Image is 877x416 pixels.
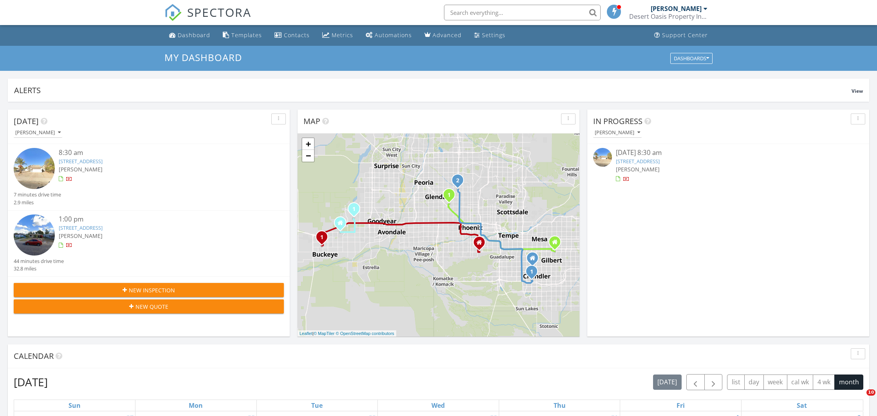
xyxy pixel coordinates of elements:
[14,374,48,390] h2: [DATE]
[471,28,509,43] a: Settings
[14,351,54,361] span: Calendar
[164,4,182,21] img: The Best Home Inspection Software - Spectora
[14,299,284,313] button: New Quote
[593,116,642,126] span: In Progress
[310,400,324,411] a: Tuesday
[662,31,708,39] div: Support Center
[271,28,313,43] a: Contacts
[727,375,745,390] button: list
[456,178,459,184] i: 2
[135,303,168,311] span: New Quote
[352,207,355,212] i: 1
[164,11,251,27] a: SPECTORA
[314,331,335,336] a: © MapTiler
[616,166,660,173] span: [PERSON_NAME]
[59,224,103,231] a: [STREET_ADDRESS]
[675,400,686,411] a: Friday
[14,85,852,95] div: Alerts
[458,180,462,185] div: 8511 N 27th Dr, Phoenix, AZ 85051
[14,283,284,297] button: New Inspection
[763,375,787,390] button: week
[14,148,55,189] img: streetview
[704,374,723,390] button: Next month
[444,5,601,20] input: Search everything...
[532,258,537,263] div: 1708 N Jay St , Chandler AZ 85225
[593,148,863,183] a: [DATE] 8:30 am [STREET_ADDRESS] [PERSON_NAME]
[552,400,567,411] a: Thursday
[795,400,808,411] a: Saturday
[670,53,713,64] button: Dashboards
[332,31,353,39] div: Metrics
[14,116,39,126] span: [DATE]
[319,28,356,43] a: Metrics
[530,269,533,275] i: 1
[59,158,103,165] a: [STREET_ADDRESS]
[595,130,640,135] div: [PERSON_NAME]
[449,194,454,199] div: 5545 N 41st Dr, Phoenix, AZ 85019
[744,375,764,390] button: day
[298,330,396,337] div: |
[187,4,251,20] span: SPECTORA
[59,214,262,224] div: 1:00 pm
[15,130,61,135] div: [PERSON_NAME]
[850,389,869,408] iframe: Intercom live chat
[67,400,82,411] a: Sunday
[813,375,835,390] button: 4 wk
[14,214,55,256] img: streetview
[302,138,314,150] a: Zoom in
[448,193,451,198] i: 1
[787,375,814,390] button: cal wk
[629,13,707,20] div: Desert Oasis Property Inspections
[651,5,702,13] div: [PERSON_NAME]
[336,331,394,336] a: © OpenStreetMap contributors
[59,148,262,158] div: 8:30 am
[616,158,660,165] a: [STREET_ADDRESS]
[653,375,682,390] button: [DATE]
[866,389,875,396] span: 10
[686,374,705,390] button: Previous month
[479,242,484,247] div: 1802 E Donner Dr, Phoenix AZ 85042
[14,258,64,265] div: 44 minutes drive time
[674,56,709,61] div: Dashboards
[59,166,103,173] span: [PERSON_NAME]
[433,31,462,39] div: Advanced
[421,28,465,43] a: Advanced
[14,128,62,138] button: [PERSON_NAME]
[852,88,863,94] span: View
[651,28,711,43] a: Support Center
[322,237,327,241] div: 5657 S 253rd Ave, Buckeye, AZ 85326
[14,148,284,206] a: 8:30 am [STREET_ADDRESS] [PERSON_NAME] 7 minutes drive time 2.9 miles
[302,150,314,162] a: Zoom out
[354,209,359,213] div: 19628 W Cambridge Ave, Buckeye, AZ 85396
[375,31,412,39] div: Automations
[430,400,446,411] a: Wednesday
[166,28,213,43] a: Dashboard
[187,400,204,411] a: Monday
[14,214,284,273] a: 1:00 pm [STREET_ADDRESS] [PERSON_NAME] 44 minutes drive time 32.8 miles
[59,232,103,240] span: [PERSON_NAME]
[593,128,642,138] button: [PERSON_NAME]
[320,235,323,240] i: 1
[14,191,61,198] div: 7 minutes drive time
[303,116,320,126] span: Map
[220,28,265,43] a: Templates
[532,271,536,276] div: 984 W Morelos St, Chandler, AZ 85225
[340,223,345,227] div: 1301 S 223rd Dr, Buckeye AZ 85326
[14,199,61,206] div: 2.9 miles
[284,31,310,39] div: Contacts
[555,242,559,247] div: 2535 E Jacinto Ave , Mesa AZ 85204
[482,31,505,39] div: Settings
[129,286,175,294] span: New Inspection
[164,51,242,64] span: My Dashboard
[593,148,612,167] img: streetview
[178,31,210,39] div: Dashboard
[300,331,312,336] a: Leaflet
[14,265,64,272] div: 32.8 miles
[231,31,262,39] div: Templates
[834,375,863,390] button: month
[616,148,841,158] div: [DATE] 8:30 am
[363,28,415,43] a: Automations (Basic)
